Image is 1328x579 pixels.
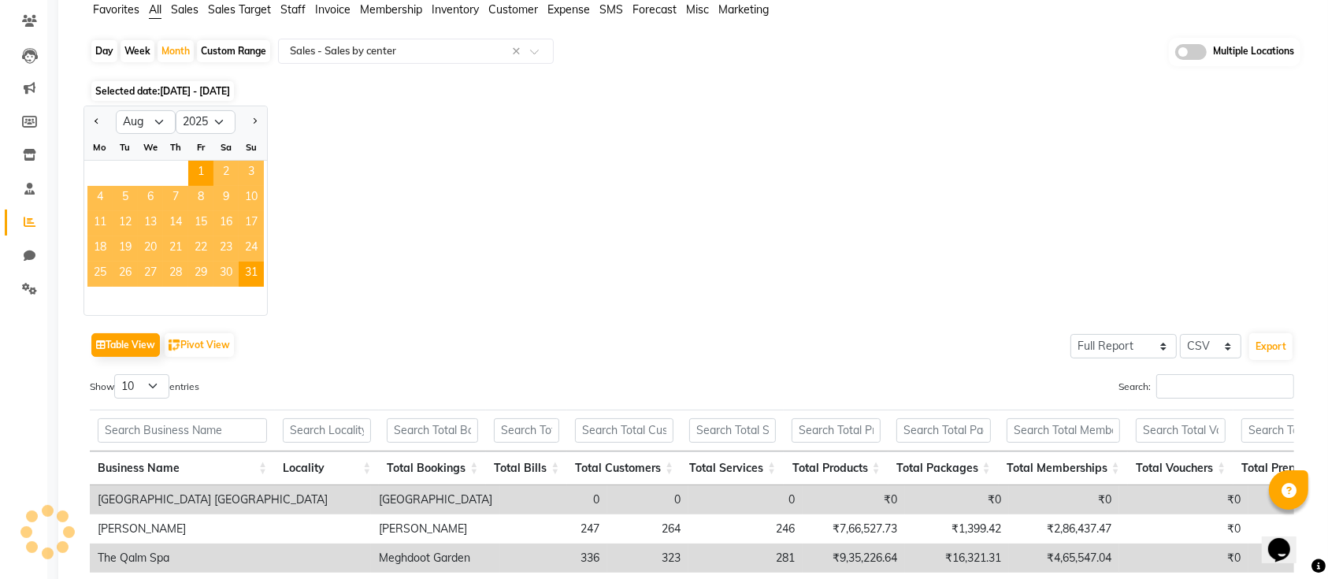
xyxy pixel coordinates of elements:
span: Membership [360,2,422,17]
td: [PERSON_NAME] [371,514,500,544]
div: Wednesday, August 6, 2025 [138,186,163,211]
div: Tuesday, August 5, 2025 [113,186,138,211]
div: Wednesday, August 13, 2025 [138,211,163,236]
span: Inventory [432,2,479,17]
div: Friday, August 15, 2025 [188,211,213,236]
div: Monday, August 4, 2025 [87,186,113,211]
th: Total Customers: activate to sort column ascending [567,451,681,485]
div: Day [91,40,117,62]
span: 8 [188,186,213,211]
td: ₹16,321.31 [905,544,1009,573]
span: 17 [239,211,264,236]
td: 246 [688,514,803,544]
div: Saturday, August 2, 2025 [213,161,239,186]
td: ₹0 [1119,485,1248,514]
div: Thursday, August 21, 2025 [163,236,188,262]
div: We [138,135,163,160]
div: Monday, August 18, 2025 [87,236,113,262]
span: 4 [87,186,113,211]
th: Total Products: activate to sort column ascending [784,451,888,485]
div: Thursday, August 14, 2025 [163,211,188,236]
span: Expense [547,2,590,17]
span: 6 [138,186,163,211]
td: 264 [607,514,688,544]
span: 16 [213,211,239,236]
span: Customer [488,2,538,17]
button: Table View [91,333,160,357]
div: Friday, August 8, 2025 [188,186,213,211]
div: Friday, August 1, 2025 [188,161,213,186]
div: Week [121,40,154,62]
th: Locality: activate to sort column ascending [275,451,379,485]
div: Wednesday, August 27, 2025 [138,262,163,287]
button: Export [1249,333,1293,360]
span: Forecast [632,2,677,17]
div: Monday, August 11, 2025 [87,211,113,236]
div: Thursday, August 7, 2025 [163,186,188,211]
div: Saturday, August 23, 2025 [213,236,239,262]
input: Search Locality [283,418,371,443]
td: ₹0 [1119,544,1248,573]
span: 29 [188,262,213,287]
th: Total Services: activate to sort column ascending [681,451,784,485]
th: Total Vouchers: activate to sort column ascending [1128,451,1234,485]
input: Search Total Customers [575,418,673,443]
td: 281 [688,544,803,573]
span: 10 [239,186,264,211]
div: Sunday, August 24, 2025 [239,236,264,262]
div: Saturday, August 9, 2025 [213,186,239,211]
span: Sales Target [208,2,271,17]
span: 5 [113,186,138,211]
td: ₹0 [905,485,1009,514]
span: Favorites [93,2,139,17]
input: Search Total Bills [494,418,559,443]
input: Search Total Packages [896,418,991,443]
input: Search Total Vouchers [1136,418,1226,443]
th: Business Name: activate to sort column ascending [90,451,275,485]
input: Search Total Bookings [387,418,478,443]
td: [PERSON_NAME] [90,514,371,544]
input: Search Total Memberships [1007,418,1120,443]
div: Th [163,135,188,160]
select: Showentries [114,374,169,399]
td: ₹0 [1119,514,1248,544]
div: Friday, August 29, 2025 [188,262,213,287]
button: Previous month [91,109,103,135]
td: [GEOGRAPHIC_DATA] [371,485,500,514]
select: Select month [116,110,176,134]
span: Clear all [512,43,525,60]
label: Search: [1118,374,1294,399]
div: Fr [188,135,213,160]
div: Saturday, August 30, 2025 [213,262,239,287]
span: Marketing [718,2,769,17]
div: Tu [113,135,138,160]
div: Thursday, August 28, 2025 [163,262,188,287]
span: 27 [138,262,163,287]
input: Search Business Name [98,418,267,443]
div: Wednesday, August 20, 2025 [138,236,163,262]
td: ₹0 [1009,485,1119,514]
div: Sunday, August 3, 2025 [239,161,264,186]
span: 18 [87,236,113,262]
td: ₹2,86,437.47 [1009,514,1119,544]
select: Select year [176,110,236,134]
span: 30 [213,262,239,287]
span: [DATE] - [DATE] [160,85,230,97]
span: Sales [171,2,198,17]
span: 25 [87,262,113,287]
td: The Qalm Spa [90,544,371,573]
div: Su [239,135,264,160]
td: ₹1,399.42 [905,514,1009,544]
span: 2 [213,161,239,186]
div: Month [158,40,194,62]
span: All [149,2,161,17]
span: 21 [163,236,188,262]
span: Staff [280,2,306,17]
span: 20 [138,236,163,262]
td: ₹9,35,226.64 [803,544,905,573]
label: Show entries [90,374,199,399]
div: Tuesday, August 12, 2025 [113,211,138,236]
input: Search Total Products [792,418,880,443]
span: Invoice [315,2,351,17]
span: 24 [239,236,264,262]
